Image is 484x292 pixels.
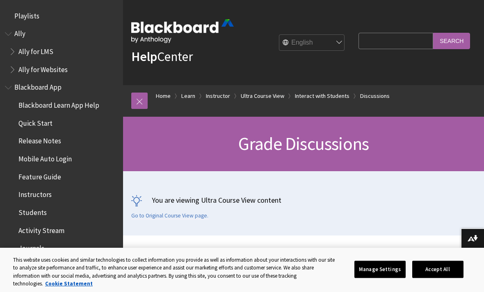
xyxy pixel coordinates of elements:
a: Learn [181,91,195,101]
a: Ultra Course View [241,91,284,101]
span: Grade Discussions [238,132,369,155]
strong: Help [131,48,157,65]
span: Playlists [14,9,39,20]
button: Manage Settings [354,261,406,278]
span: Instructors [18,188,52,199]
a: Home [156,91,171,101]
a: Go to Original Course View page. [131,212,208,220]
span: Journals [18,242,44,253]
div: This website uses cookies and similar technologies to collect information you provide as well as ... [13,256,339,288]
button: Accept All [412,261,463,278]
span: Activity Stream [18,224,64,235]
span: Release Notes [18,134,61,145]
a: Discussions [360,91,390,101]
span: Feature Guide [18,170,61,181]
span: Ally [14,27,25,38]
span: Blackboard Learn App Help [18,98,99,109]
span: Mobile Auto Login [18,152,72,163]
span: Ally for Websites [18,63,68,74]
a: HelpCenter [131,48,193,65]
nav: Book outline for Playlists [5,9,118,23]
span: Blackboard App [14,81,62,92]
nav: Book outline for Anthology Ally Help [5,27,118,77]
a: Instructor [206,91,230,101]
p: You are viewing Ultra Course View content [131,195,476,205]
input: Search [433,33,470,49]
select: Site Language Selector [279,35,345,51]
span: Quick Start [18,116,53,127]
span: Ally for LMS [18,45,53,56]
img: Blackboard by Anthology [131,19,234,43]
span: Students [18,206,47,217]
a: Interact with Students [295,91,349,101]
a: More information about your privacy, opens in a new tab [45,280,93,287]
